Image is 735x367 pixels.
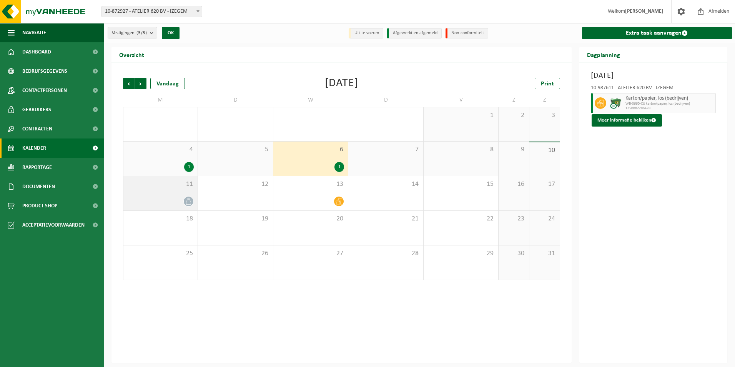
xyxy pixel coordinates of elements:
[277,111,344,120] span: 30
[135,78,146,89] span: Volgende
[123,93,198,107] td: M
[22,196,57,215] span: Product Shop
[22,158,52,177] span: Rapportage
[352,145,419,154] span: 7
[533,180,556,189] span: 17
[22,81,67,100] span: Contactpersonen
[202,180,269,189] span: 12
[277,249,344,258] span: 27
[22,23,46,42] span: Navigatie
[533,215,556,223] span: 24
[334,162,344,172] div: 1
[625,95,714,102] span: Karton/papier, los (bedrijven)
[22,62,67,81] span: Bedrijfsgegevens
[502,215,525,223] span: 23
[136,30,147,35] count: (3/3)
[591,70,716,82] h3: [DATE]
[202,145,269,154] span: 5
[127,111,194,120] span: 28
[427,180,494,189] span: 15
[541,81,554,87] span: Print
[352,215,419,223] span: 21
[352,180,419,189] span: 14
[22,42,51,62] span: Dashboard
[502,249,525,258] span: 30
[592,114,662,127] button: Meer informatie bekijken
[533,146,556,155] span: 10
[591,85,716,93] div: 10-987611 - ATELIER 620 BV - IZEGEM
[277,215,344,223] span: 20
[325,78,358,89] div: [DATE]
[111,47,152,62] h2: Overzicht
[352,249,419,258] span: 28
[22,177,55,196] span: Documenten
[446,28,488,38] li: Non-conformiteit
[202,249,269,258] span: 26
[202,111,269,120] span: 29
[427,111,494,120] span: 1
[123,78,135,89] span: Vorige
[625,102,714,106] span: WB-0660-CU karton/papier, los (bedrijven)
[127,215,194,223] span: 18
[127,180,194,189] span: 11
[198,93,273,107] td: D
[535,78,560,89] a: Print
[202,215,269,223] span: 19
[424,93,499,107] td: V
[273,93,348,107] td: W
[499,93,529,107] td: Z
[277,180,344,189] span: 13
[502,180,525,189] span: 16
[127,249,194,258] span: 25
[427,249,494,258] span: 29
[277,145,344,154] span: 6
[502,145,525,154] span: 9
[22,215,85,235] span: Acceptatievoorwaarden
[502,111,525,120] span: 2
[625,106,714,111] span: T250002286428
[427,145,494,154] span: 8
[529,93,560,107] td: Z
[22,100,51,119] span: Gebruikers
[184,162,194,172] div: 1
[582,27,732,39] a: Extra taak aanvragen
[533,249,556,258] span: 31
[533,111,556,120] span: 3
[108,27,157,38] button: Vestigingen(3/3)
[387,28,442,38] li: Afgewerkt en afgemeld
[22,138,46,158] span: Kalender
[127,145,194,154] span: 4
[348,93,423,107] td: D
[349,28,383,38] li: Uit te voeren
[112,27,147,39] span: Vestigingen
[625,8,663,14] strong: [PERSON_NAME]
[102,6,202,17] span: 10-872927 - ATELIER 620 BV - IZEGEM
[427,215,494,223] span: 22
[579,47,628,62] h2: Dagplanning
[162,27,180,39] button: OK
[352,111,419,120] span: 31
[22,119,52,138] span: Contracten
[610,97,622,109] img: WB-0660-CU
[150,78,185,89] div: Vandaag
